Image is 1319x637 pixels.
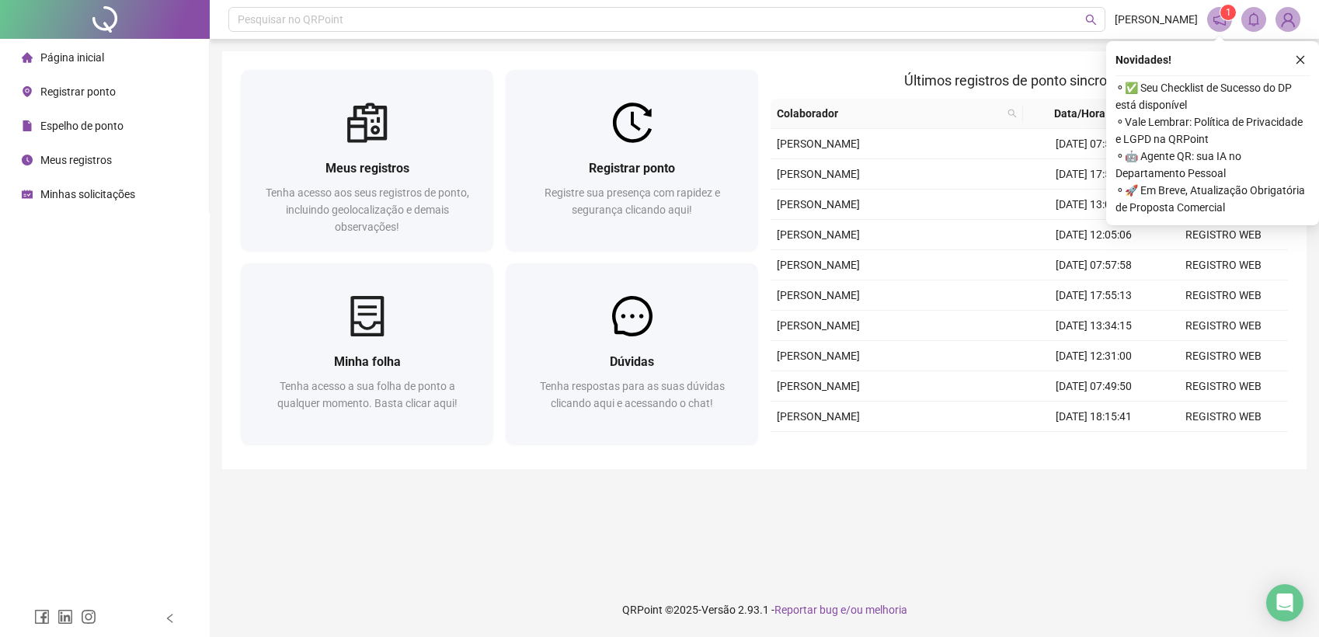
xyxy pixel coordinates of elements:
[1115,79,1310,113] span: ⚬ ✅ Seu Checklist de Sucesso do DP está disponível
[1115,113,1310,148] span: ⚬ Vale Lembrar: Política de Privacidade e LGPD na QRPoint
[1115,51,1171,68] span: Novidades !
[1115,148,1310,182] span: ⚬ 🤖 Agente QR: sua IA no Departamento Pessoal
[1266,584,1303,621] div: Open Intercom Messenger
[1295,54,1306,65] span: close
[1115,182,1310,216] span: ⚬ 🚀 Em Breve, Atualização Obrigatória de Proposta Comercial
